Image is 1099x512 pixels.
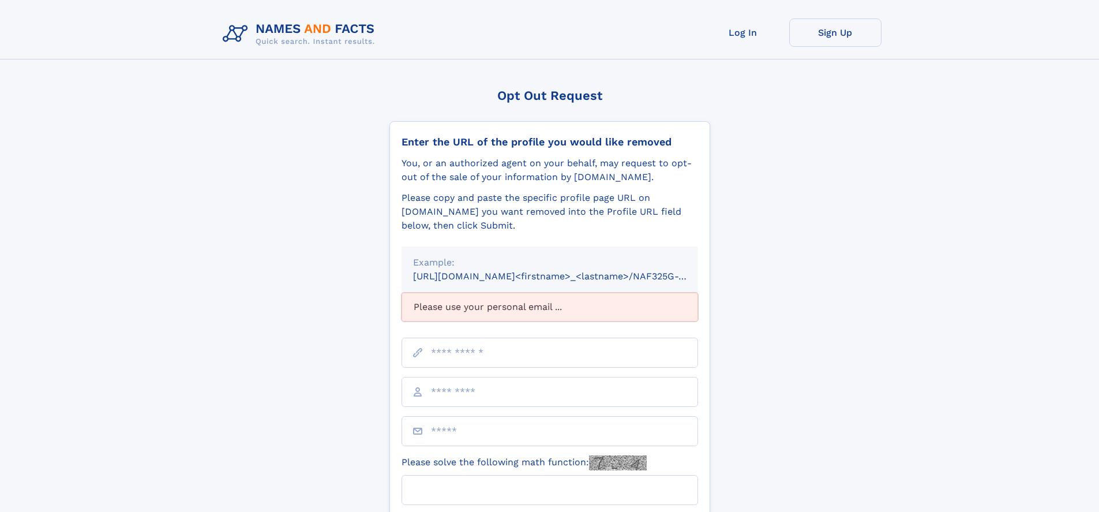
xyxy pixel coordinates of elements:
img: Logo Names and Facts [218,18,384,50]
div: You, or an authorized agent on your behalf, may request to opt-out of the sale of your informatio... [402,156,698,184]
a: Log In [697,18,789,47]
small: [URL][DOMAIN_NAME]<firstname>_<lastname>/NAF325G-xxxxxxxx [413,271,720,282]
div: Example: [413,256,687,270]
div: Please use your personal email ... [402,293,698,322]
div: Opt Out Request [389,88,710,103]
label: Please solve the following math function: [402,455,647,470]
div: Enter the URL of the profile you would like removed [402,136,698,148]
div: Please copy and paste the specific profile page URL on [DOMAIN_NAME] you want removed into the Pr... [402,191,698,233]
a: Sign Up [789,18,882,47]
